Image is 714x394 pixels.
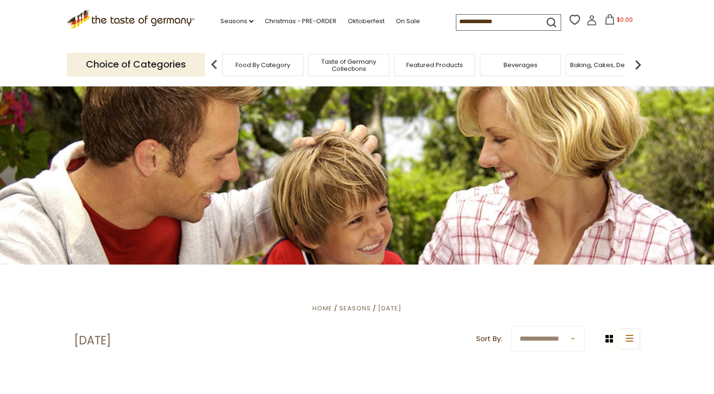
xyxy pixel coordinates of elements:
a: Baking, Cakes, Desserts [570,61,643,69]
a: Seasons [220,16,253,26]
button: $0.00 [599,14,639,28]
a: Christmas - PRE-ORDER [265,16,336,26]
a: Food By Category [235,61,290,69]
a: Beverages [504,61,538,69]
p: Choice of Categories [67,53,205,76]
h1: [DATE] [74,334,111,348]
a: [DATE] [378,304,402,313]
a: Oktoberfest [348,16,385,26]
span: $0.00 [617,16,633,24]
a: Featured Products [406,61,463,69]
a: Seasons [339,304,371,313]
img: next arrow [629,55,647,74]
a: On Sale [396,16,420,26]
img: previous arrow [205,55,224,74]
a: Taste of Germany Collections [311,58,386,72]
label: Sort By: [476,333,502,345]
a: Home [312,304,332,313]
